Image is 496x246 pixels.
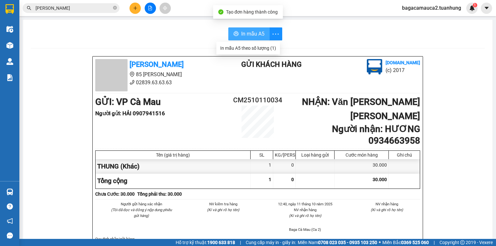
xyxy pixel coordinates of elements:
[401,240,429,245] strong: 0369 525 060
[272,227,338,232] li: Baga Cà Mau (Ca 2)
[379,241,381,244] span: ⚪️
[246,239,296,246] span: Cung cấp máy in - giấy in:
[473,3,477,7] sup: 1
[397,4,466,12] span: bagacamauca2.tuanhung
[6,74,13,81] img: solution-icon
[390,152,418,158] div: Ghi chú
[160,3,171,14] button: aim
[95,110,165,117] b: Người gửi : HẢI 0907941516
[382,239,429,246] span: Miền Bắc
[484,5,490,11] span: caret-down
[269,27,282,40] button: more
[354,201,420,207] li: NV nhận hàng
[5,4,14,14] img: logo-vxr
[272,201,338,207] li: 12:40, ngày 11 tháng 10 năm 2025
[6,26,13,33] img: warehouse-icon
[272,207,338,213] li: NV nhận hàng
[460,240,465,245] span: copyright
[95,78,215,87] li: 02839.63.63.63
[163,6,167,10] span: aim
[297,152,333,158] div: Loại hàng gửi
[27,6,31,10] span: search
[298,239,377,246] span: Miền Nam
[273,159,296,174] div: 0
[113,5,117,11] span: close-circle
[207,240,235,245] strong: 1900 633 818
[386,66,420,74] li: (c) 2017
[251,159,273,174] div: 1
[241,30,264,38] span: In mẫu A5
[129,60,184,68] b: [PERSON_NAME]
[6,189,13,195] img: warehouse-icon
[434,239,435,246] span: |
[129,3,141,14] button: plus
[190,201,257,207] li: NV kiểm tra hàng
[228,27,270,40] button: printerIn mẫu A5
[7,203,13,210] span: question-circle
[233,31,239,37] span: printer
[218,9,223,15] span: check-circle
[7,218,13,224] span: notification
[335,159,389,174] div: 30.000
[336,152,387,158] div: Cước món hàng
[367,59,382,75] img: logo.jpg
[97,177,127,185] span: Tổng cộng
[269,177,271,182] span: 1
[176,239,235,246] span: Hỗ trợ kỹ thuật:
[371,208,403,212] i: (Kí và ghi rõ họ tên)
[318,240,377,245] strong: 0708 023 035 - 0935 103 250
[108,201,175,207] li: Người gửi hàng xác nhận
[7,232,13,239] span: message
[231,95,285,106] h2: CM2510110034
[226,9,278,15] span: Tạo đơn hàng thành công
[129,72,135,77] span: environment
[289,213,321,218] i: (Kí và ghi rõ họ tên)
[129,80,135,85] span: phone
[332,124,420,146] b: Người nhận : HƯƠNG 0934663958
[36,5,112,12] input: Tìm tên, số ĐT hoặc mã đơn
[291,177,294,182] span: 0
[95,70,215,78] li: 85 [PERSON_NAME]
[145,3,156,14] button: file-add
[481,3,492,14] button: caret-down
[252,152,271,158] div: SL
[275,152,294,158] div: KG/[PERSON_NAME]
[113,6,117,10] span: close-circle
[95,191,135,197] b: Chưa Cước : 30.000
[148,6,152,10] span: file-add
[95,97,161,107] b: GỬI : VP Cà Mau
[302,97,420,121] b: NHẬN : Văn [PERSON_NAME] [PERSON_NAME]
[373,177,387,182] span: 30.000
[6,42,13,49] img: warehouse-icon
[137,191,182,197] b: Tổng phải thu: 30.000
[6,58,13,65] img: warehouse-icon
[469,5,475,11] img: icon-new-feature
[133,6,138,10] span: plus
[111,208,172,218] i: (Tôi đã đọc và đồng ý nộp dung phiếu gửi hàng)
[96,159,251,174] div: THUNG (Khác)
[270,30,282,38] span: more
[220,45,276,52] div: In mẫu A5 theo số lượng (1)
[474,3,476,7] span: 1
[240,239,241,246] span: |
[97,152,249,158] div: Tên (giá trị hàng)
[207,208,239,212] i: (Kí và ghi rõ họ tên)
[386,60,420,65] b: [DOMAIN_NAME]
[241,60,302,68] b: Gửi khách hàng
